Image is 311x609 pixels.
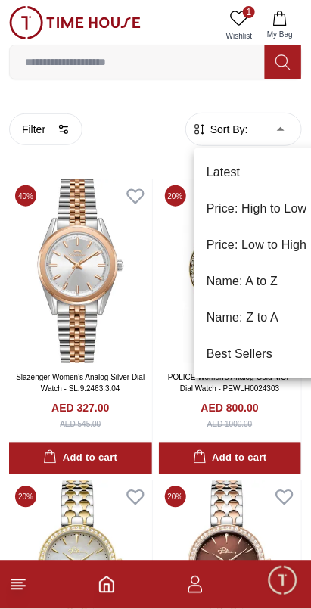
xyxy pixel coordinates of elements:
[266,564,300,598] div: Chat Widget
